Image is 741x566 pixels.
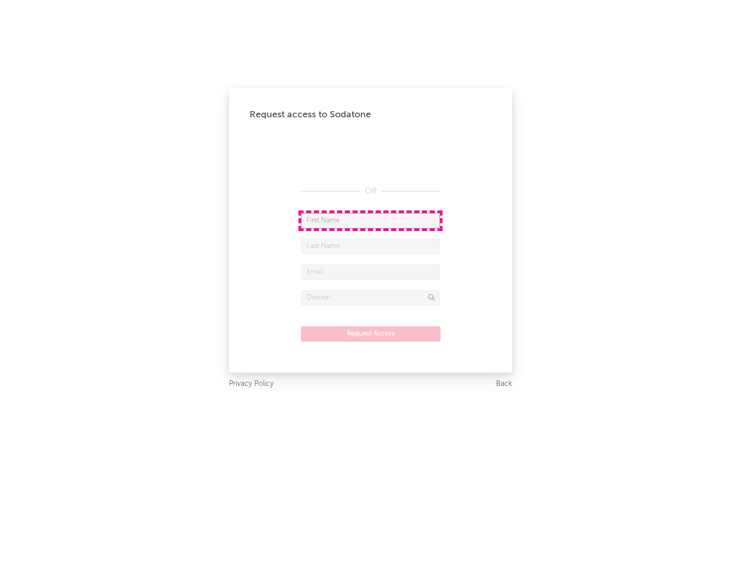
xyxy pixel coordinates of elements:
[301,326,440,342] button: Request Access
[496,378,512,391] a: Back
[301,213,440,228] input: First Name
[301,264,440,280] input: Email
[250,109,491,121] div: Request access to Sodatone
[301,185,440,198] div: OR
[301,290,440,306] input: Division
[301,239,440,254] input: Last Name
[229,378,274,391] a: Privacy Policy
